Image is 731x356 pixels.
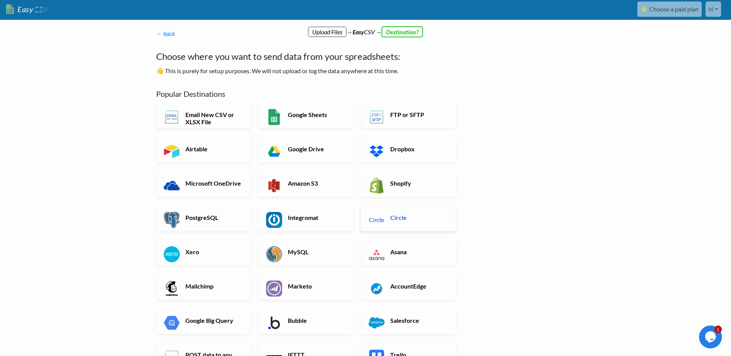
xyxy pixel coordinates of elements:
a: Amazon S3 [259,170,353,197]
a: Marketo [259,273,353,300]
img: Microsoft OneDrive App & API [164,178,180,194]
a: ← back [156,30,175,37]
h6: Google Drive [286,145,346,152]
span: CSV [33,5,48,14]
h6: Xero [184,248,243,255]
h6: Salesforce [388,317,448,324]
h6: MySQL [286,248,346,255]
img: AccountEdge App & API [369,281,385,297]
a: EasyCSV [6,2,48,17]
img: Dropbox App & API [369,143,385,159]
div: → CSV → [148,20,583,37]
a: Google Big Query [156,307,251,334]
a: Microsoft OneDrive [156,170,251,197]
img: Google Sheets App & API [266,109,282,125]
img: Salesforce App & API [369,315,385,331]
h6: Integromat [286,214,346,221]
a: FTP or SFTP [361,101,456,128]
h6: Circle [388,214,448,221]
a: Mailchimp [156,273,251,300]
img: Bubble App & API [266,315,282,331]
h6: Google Sheets [286,111,346,118]
h6: FTP or SFTP [388,111,448,118]
h6: Amazon S3 [286,180,346,187]
img: PostgreSQL App & API [164,212,180,228]
a: Bubble [259,307,353,334]
a: Shopify [361,170,456,197]
a: Salesforce [361,307,456,334]
h6: Airtable [184,145,243,152]
img: Shopify App & API [369,178,385,194]
h6: Dropbox [388,145,448,152]
a: Google Sheets [259,101,353,128]
img: Email New CSV or XLSX File App & API [164,109,180,125]
img: Google Drive App & API [266,143,282,159]
h6: PostgreSQL [184,214,243,221]
p: 👋 This is purely for setup purposes. We will not upload or log the data anywhere at this time. [156,66,466,75]
h6: Shopify [388,180,448,187]
img: Asana App & API [369,246,385,262]
img: Xero App & API [164,246,180,262]
a: PostgreSQL [156,204,251,231]
a: Dropbox [361,136,456,162]
h6: Email New CSV or XLSX File [184,111,243,125]
img: Marketo App & API [266,281,282,297]
a: Google Drive [259,136,353,162]
h6: Bubble [286,317,346,324]
a: ⭐ Choose a paid plan [637,2,702,17]
iframe: chat widget [699,326,723,348]
h6: Microsoft OneDrive [184,180,243,187]
a: Email New CSV or XLSX File [156,101,251,128]
a: Integromat [259,204,353,231]
img: Google Big Query App & API [164,315,180,331]
h6: Marketo [286,282,346,290]
img: MySQL App & API [266,246,282,262]
h4: Choose where you want to send data from your spreadsheets: [156,50,466,63]
a: MySQL [259,239,353,265]
h6: Google Big Query [184,317,243,324]
a: Xero [156,239,251,265]
a: AccountEdge [361,273,456,300]
h6: Asana [388,248,448,255]
img: Integromat App & API [266,212,282,228]
img: FTP or SFTP App & API [369,109,385,125]
a: Circle [361,204,456,231]
img: Circle App & API [369,212,385,228]
a: Airtable [156,136,251,162]
a: Asana [361,239,456,265]
img: Mailchimp App & API [164,281,180,297]
h5: Popular Destinations [156,89,466,98]
h6: Mailchimp [184,282,243,290]
h6: AccountEdge [388,282,448,290]
img: Amazon S3 App & API [266,178,282,194]
img: Airtable App & API [164,143,180,159]
a: hi [705,2,721,17]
